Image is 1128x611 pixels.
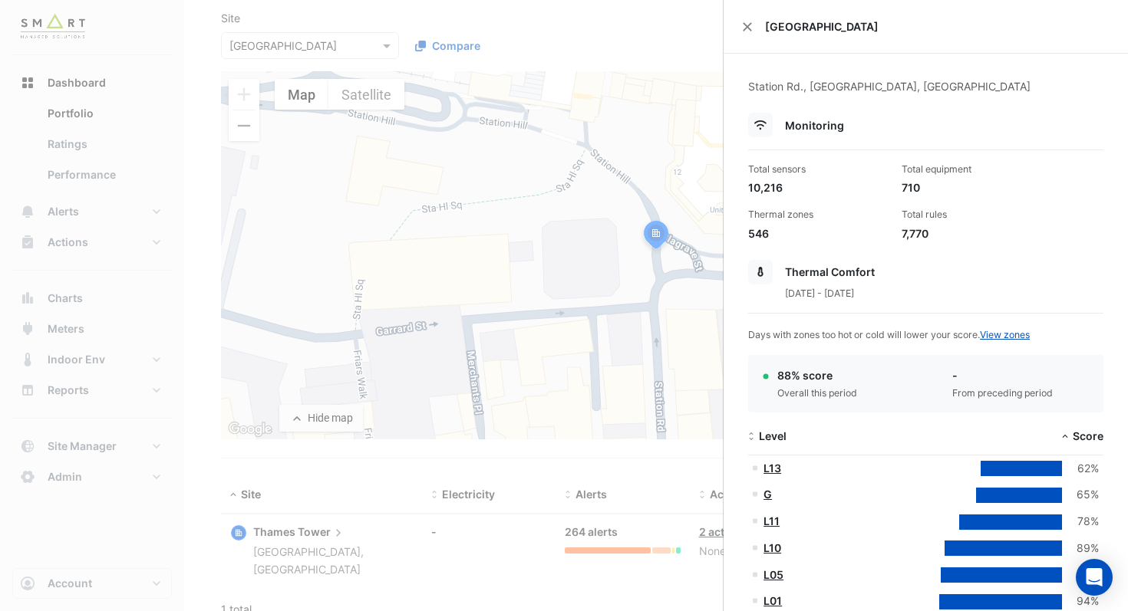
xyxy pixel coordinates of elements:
div: Total sensors [748,163,889,176]
div: 546 [748,225,889,241]
span: Monitoring [785,119,844,132]
div: 88% score [777,367,857,383]
a: L05 [764,568,783,581]
div: Thermal zones [748,208,889,222]
div: - [952,367,1053,383]
div: 92% [1062,567,1099,584]
div: Station Rd., [GEOGRAPHIC_DATA], [GEOGRAPHIC_DATA] [748,78,1103,113]
a: L10 [764,541,781,554]
a: G [764,488,772,501]
div: 94% [1062,593,1099,610]
div: Overall this period [777,386,857,400]
div: 710 [902,179,1043,195]
div: Total rules [902,208,1043,222]
div: 89% [1062,540,1099,557]
div: 78% [1062,513,1099,531]
span: Level [759,429,787,442]
span: [GEOGRAPHIC_DATA] [765,18,1110,34]
span: Thermal Comfort [785,265,875,278]
div: Total equipment [902,163,1043,176]
a: View zones [980,329,1030,340]
a: L13 [764,462,781,475]
div: 10,216 [748,179,889,195]
a: L11 [764,514,780,527]
div: 7,770 [902,225,1043,241]
div: Open Intercom Messenger [1076,559,1113,596]
div: 65% [1062,486,1099,504]
button: Close [742,21,753,32]
span: Days with zones too hot or cold will lower your score. [748,329,1030,340]
div: From preceding period [952,386,1053,400]
div: 62% [1062,460,1099,478]
span: Score [1073,429,1103,442]
span: [DATE] - [DATE] [785,287,854,299]
a: L01 [764,594,782,607]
